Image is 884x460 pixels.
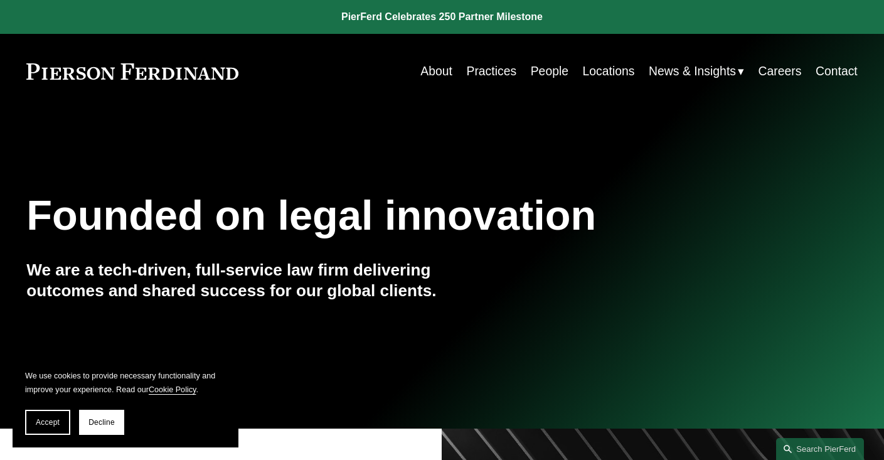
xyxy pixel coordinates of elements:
[583,59,635,83] a: Locations
[36,418,60,427] span: Accept
[149,385,196,394] a: Cookie Policy
[79,410,124,435] button: Decline
[26,191,719,239] h1: Founded on legal innovation
[759,59,802,83] a: Careers
[776,438,864,460] a: Search this site
[25,410,70,435] button: Accept
[531,59,568,83] a: People
[25,369,226,397] p: We use cookies to provide necessary functionality and improve your experience. Read our .
[88,418,115,427] span: Decline
[649,59,744,83] a: folder dropdown
[816,59,858,83] a: Contact
[13,356,238,447] section: Cookie banner
[420,59,452,83] a: About
[466,59,516,83] a: Practices
[26,260,442,301] h4: We are a tech-driven, full-service law firm delivering outcomes and shared success for our global...
[649,60,736,82] span: News & Insights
